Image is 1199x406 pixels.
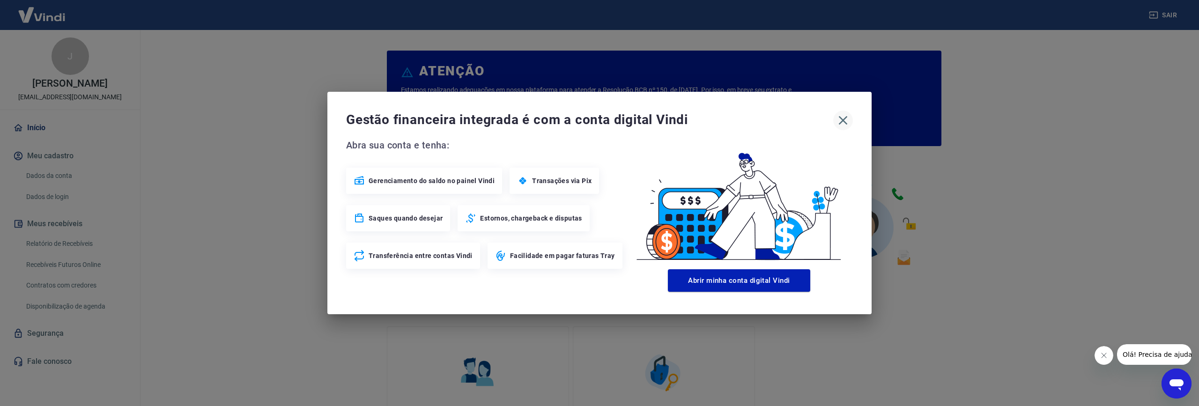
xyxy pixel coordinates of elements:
[6,7,79,14] span: Olá! Precisa de ajuda?
[369,251,473,260] span: Transferência entre contas Vindi
[480,214,582,223] span: Estornos, chargeback e disputas
[369,214,443,223] span: Saques quando desejar
[346,111,833,129] span: Gestão financeira integrada é com a conta digital Vindi
[668,269,810,292] button: Abrir minha conta digital Vindi
[625,138,853,266] img: Good Billing
[510,251,615,260] span: Facilidade em pagar faturas Tray
[346,138,625,153] span: Abra sua conta e tenha:
[369,176,495,185] span: Gerenciamento do saldo no painel Vindi
[1162,369,1192,399] iframe: Button to launch messaging window
[1095,346,1113,365] iframe: Close message
[1117,344,1192,365] iframe: Message from company
[532,176,592,185] span: Transações via Pix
